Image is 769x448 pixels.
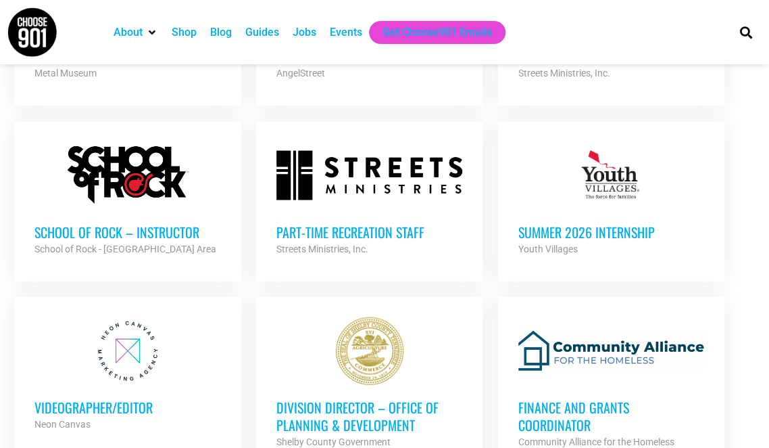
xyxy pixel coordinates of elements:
[114,24,143,41] a: About
[34,47,220,64] h3: Marketing Manager
[34,243,216,254] strong: School of Rock - [GEOGRAPHIC_DATA] Area
[518,47,704,64] h3: Pathways Mentor Coordinator
[256,121,482,277] a: Part-time Recreation Staff Streets Ministries, Inc.
[172,24,197,41] a: Shop
[34,418,91,429] strong: Neon Canvas
[518,436,674,447] strong: Community Alliance for the Homeless
[34,67,97,78] strong: Metal Museum
[276,243,368,254] strong: Streets Ministries, Inc.
[14,121,241,277] a: School of Rock – Instructor School of Rock - [GEOGRAPHIC_DATA] Area
[276,398,462,433] h3: Division Director – Office of Planning & Development
[210,24,232,41] a: Blog
[276,223,462,240] h3: Part-time Recreation Staff
[276,47,462,64] h3: Program Coordinator
[330,24,362,41] a: Events
[735,21,757,43] div: Search
[382,24,492,41] a: Get Choose901 Emails
[293,24,316,41] a: Jobs
[498,121,724,277] a: Summer 2026 Internship Youth Villages
[518,67,610,78] strong: Streets Ministries, Inc.
[245,24,279,41] a: Guides
[107,21,718,44] nav: Main nav
[34,223,220,240] h3: School of Rock – Instructor
[107,21,165,44] div: About
[276,67,325,78] strong: AngelStreet
[518,243,578,254] strong: Youth Villages
[518,223,704,240] h3: Summer 2026 Internship
[34,398,220,416] h3: Videographer/Editor
[518,398,704,433] h3: Finance and Grants Coordinator
[276,436,391,447] strong: Shelby County Government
